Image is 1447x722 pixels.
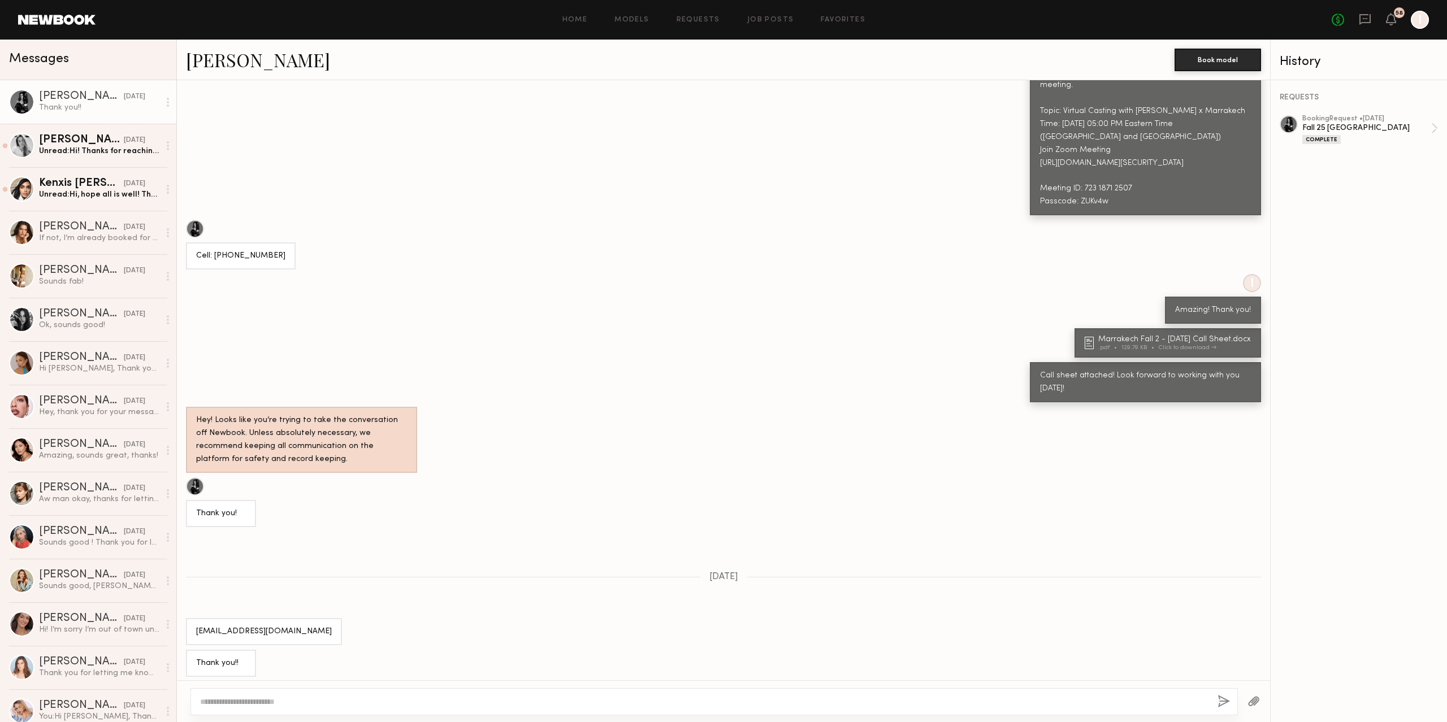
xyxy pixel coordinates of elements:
[124,92,145,102] div: [DATE]
[1098,336,1254,343] div: Marrakech Fall 2 - [DATE] Call Sheet.docx
[39,276,159,287] div: Sounds fab!
[39,569,124,581] div: [PERSON_NAME]
[124,614,145,624] div: [DATE]
[124,135,145,146] div: [DATE]
[39,407,159,417] div: Hey, thank you for your message. Unfortunately I am not available for the date. If the client is ...
[1159,345,1216,351] div: Click to download
[124,701,145,711] div: [DATE]
[1280,94,1438,102] div: REQUESTS
[196,250,285,263] div: Cell: [PHONE_NUMBER]
[821,16,865,24] a: Favorites
[39,450,159,461] div: Amazing, sounds great, thanks!
[39,189,159,200] div: Unread: Hi, hope all is well! Thank you for reaching out for the 19th. Unfortunately, I won’t be ...
[124,483,145,494] div: [DATE]
[39,134,124,146] div: [PERSON_NAME]
[39,656,124,668] div: [PERSON_NAME]
[39,624,159,635] div: Hi! I’m sorry I’m out of town until [DATE].
[1175,49,1261,71] button: Book model
[1121,345,1159,351] div: 129.79 KB
[39,102,159,113] div: Thank you!!
[1411,11,1429,29] a: I
[1396,10,1403,16] div: 58
[39,581,159,591] div: Sounds good, [PERSON_NAME]! Have an amazing shoot!
[1175,304,1251,317] div: Amazing! Thank you!
[709,572,738,582] span: [DATE]
[124,179,145,189] div: [DATE]
[39,320,159,330] div: Ok, sounds good!
[196,625,332,638] div: [EMAIL_ADDRESS][DOMAIN_NAME]
[124,309,145,320] div: [DATE]
[1302,115,1438,144] a: bookingRequest •[DATE]Fall 25 [GEOGRAPHIC_DATA]Complete
[124,570,145,581] div: [DATE]
[196,414,407,466] div: Hey! Looks like you’re trying to take the conversation off Newbook. Unless absolutely necessary, ...
[39,668,159,678] div: Thank you for letting me know and absolutely !
[39,439,124,450] div: [PERSON_NAME]
[124,657,145,668] div: [DATE]
[1302,135,1341,144] div: Complete
[39,352,124,363] div: [PERSON_NAME]
[196,507,246,520] div: Thank you!
[124,527,145,537] div: [DATE]
[39,233,159,243] div: If not, I’m already booked for a job on [DATE] now, but I can do [DATE] or [DATE]
[39,537,159,548] div: Sounds good ! Thank you for letting me know.
[39,700,124,711] div: [PERSON_NAME]
[677,16,720,24] a: Requests
[186,47,330,72] a: [PERSON_NAME]
[1098,345,1121,351] div: .pdf
[39,613,124,624] div: [PERSON_NAME]
[39,395,124,407] div: [PERSON_NAME]
[124,353,145,363] div: [DATE]
[1175,54,1261,64] a: Book model
[39,711,159,722] div: You: Hi [PERSON_NAME], Thanks so much for being up for our shoot. I really appreciate your time! ...
[124,266,145,276] div: [DATE]
[39,308,124,320] div: [PERSON_NAME]
[614,16,649,24] a: Models
[124,222,145,233] div: [DATE]
[124,396,145,407] div: [DATE]
[39,221,124,233] div: [PERSON_NAME]
[39,265,124,276] div: [PERSON_NAME]
[39,363,159,374] div: Hi [PERSON_NAME], Thank you for letting me know. I completely understand, and I truly appreciate ...
[39,178,124,189] div: Kenxis [PERSON_NAME]
[39,494,159,504] div: Aw man okay, thanks for letting me know. Hope to connect with you another time then!
[39,91,124,102] div: [PERSON_NAME]
[39,146,159,156] div: Unread: Hi! Thanks for reaching out just wanted to check in if you have decided on a model for th...
[1302,123,1431,133] div: Fall 25 [GEOGRAPHIC_DATA]
[124,440,145,450] div: [DATE]
[39,526,124,537] div: [PERSON_NAME]
[1085,336,1254,351] a: Marrakech Fall 2 - [DATE] Call Sheet.docx.pdf129.79 KBClick to download
[196,657,246,670] div: Thank you!!
[1040,53,1251,208] div: Great. Just sent over a Zoom invite - also copying here: [PERSON_NAME] is inviting you to a sched...
[1302,115,1431,123] div: booking Request • [DATE]
[562,16,588,24] a: Home
[9,53,69,66] span: Messages
[1040,369,1251,395] div: Call sheet attached! Look forward to working with you [DATE]!
[747,16,794,24] a: Job Posts
[1280,55,1438,68] div: History
[39,482,124,494] div: [PERSON_NAME]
